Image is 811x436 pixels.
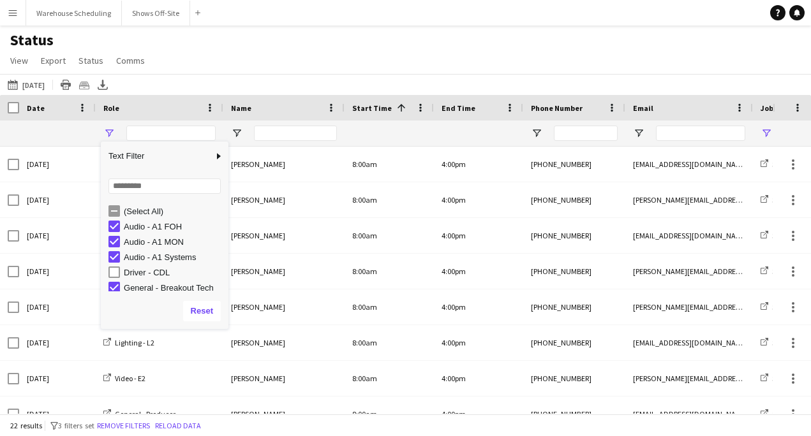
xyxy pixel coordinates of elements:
div: [EMAIL_ADDRESS][DOMAIN_NAME] [625,147,753,182]
span: Job Title [761,103,793,113]
span: [PERSON_NAME] [231,338,285,347]
button: Open Filter Menu [231,127,242,139]
div: 4:00pm [434,396,523,432]
div: [PHONE_NUMBER] [523,289,625,324]
div: 4:00pm [434,182,523,217]
span: [PERSON_NAME] [231,266,285,276]
a: Lighting - L2 [103,338,154,347]
div: 8:00am [345,218,434,253]
span: Video - E2 [115,374,145,383]
div: [PERSON_NAME][EMAIL_ADDRESS][PERSON_NAME][DOMAIN_NAME] [625,361,753,396]
input: Name Filter Input [254,126,337,141]
span: General - Producer [115,409,175,419]
span: [PERSON_NAME] [231,159,285,169]
div: [PERSON_NAME][EMAIL_ADDRESS][DOMAIN_NAME] [625,182,753,217]
app-action-btn: Export XLSX [95,77,110,92]
div: 4:00pm [434,325,523,360]
a: General - Producer [103,409,175,419]
div: [DATE] [19,182,96,217]
a: Export [36,52,71,69]
input: Search filter values [108,178,221,194]
button: Reset [183,301,221,321]
div: [DATE] [19,289,96,324]
div: Audio - A1 FOH [124,222,225,231]
div: Audio - A1 MON [124,237,225,247]
span: Phone Number [531,103,583,113]
div: [PHONE_NUMBER] [523,361,625,396]
button: Open Filter Menu [531,127,542,139]
div: Audio - A1 Systems [124,252,225,262]
div: Driver - CDL [124,268,225,277]
span: Text Filter [101,145,213,167]
span: 3 filters set [58,421,94,430]
button: Warehouse Scheduling [26,1,122,25]
div: [DATE] [19,361,96,396]
div: 8:00am [345,396,434,432]
app-action-btn: Print [58,77,73,92]
button: Open Filter Menu [103,127,115,139]
div: 8:00am [345,289,434,324]
a: Status [73,52,108,69]
div: [DATE] [19,396,96,432]
button: [DATE] [5,77,47,92]
div: (Select All) [124,207,225,216]
div: [EMAIL_ADDRESS][DOMAIN_NAME] [625,396,753,432]
a: Video - E2 [103,374,145,383]
span: Comms [116,55,145,66]
div: [PERSON_NAME][EMAIL_ADDRESS][DOMAIN_NAME] [625,289,753,324]
button: Open Filter Menu [761,127,772,139]
span: [PERSON_NAME] [231,231,285,240]
span: View [10,55,28,66]
button: Open Filter Menu [633,127,644,139]
button: Reload data [153,419,204,433]
div: [EMAIL_ADDRESS][DOMAIN_NAME] [625,218,753,253]
button: Shows Off-Site [122,1,190,25]
div: 4:00pm [434,147,523,182]
div: General - Breakout Tech [124,283,225,293]
div: 4:00pm [434,361,523,396]
div: [PHONE_NUMBER] [523,396,625,432]
span: [PERSON_NAME] [231,302,285,312]
span: Status [78,55,103,66]
a: Comms [111,52,150,69]
div: 8:00am [345,254,434,289]
div: [DATE] [19,147,96,182]
div: 4:00pm [434,254,523,289]
div: [PHONE_NUMBER] [523,218,625,253]
div: 8:00am [345,361,434,396]
input: Phone Number Filter Input [554,126,618,141]
div: [EMAIL_ADDRESS][DOMAIN_NAME] [625,325,753,360]
span: Lighting - L2 [115,338,154,347]
span: Email [633,103,653,113]
div: 4:00pm [434,289,523,324]
div: 8:00am [345,147,434,182]
span: Date [27,103,45,113]
div: 8:00am [345,325,434,360]
span: [PERSON_NAME] [231,374,285,383]
div: [DATE] [19,218,96,253]
input: Email Filter Input [656,126,745,141]
span: Export [41,55,66,66]
div: [PHONE_NUMBER] [523,325,625,360]
span: [PERSON_NAME] [231,195,285,205]
div: 4:00pm [434,218,523,253]
a: View [5,52,33,69]
div: [PHONE_NUMBER] [523,254,625,289]
div: [DATE] [19,254,96,289]
span: End Time [442,103,475,113]
div: 8:00am [345,182,434,217]
div: [PHONE_NUMBER] [523,182,625,217]
span: Role [103,103,119,113]
div: [PHONE_NUMBER] [523,147,625,182]
app-action-btn: Crew files as ZIP [77,77,92,92]
span: Start Time [352,103,392,113]
div: Column Filter [101,142,228,329]
span: [PERSON_NAME] [231,409,285,419]
button: Remove filters [94,419,153,433]
div: [DATE] [19,325,96,360]
div: [PERSON_NAME][EMAIL_ADDRESS][DOMAIN_NAME] [625,254,753,289]
span: Name [231,103,251,113]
